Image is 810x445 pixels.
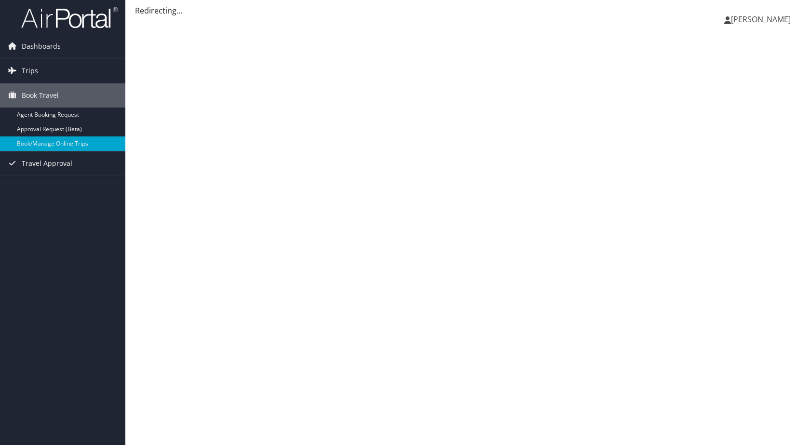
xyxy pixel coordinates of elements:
[731,14,791,25] span: [PERSON_NAME]
[135,5,800,16] div: Redirecting...
[21,6,118,29] img: airportal-logo.png
[22,59,38,83] span: Trips
[22,151,72,175] span: Travel Approval
[724,5,800,34] a: [PERSON_NAME]
[22,83,59,108] span: Book Travel
[22,34,61,58] span: Dashboards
